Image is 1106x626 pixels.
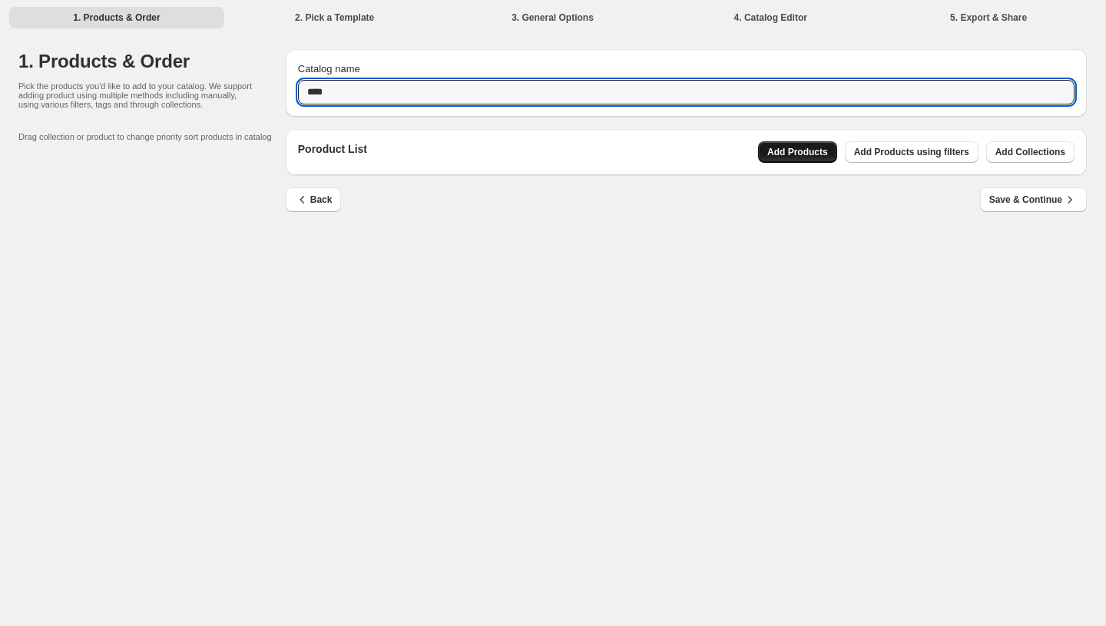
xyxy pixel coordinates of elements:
button: Add Products [758,141,837,163]
p: Poroduct List [298,141,367,163]
span: Catalog name [298,63,360,75]
span: Add Products [767,146,828,158]
button: Add Collections [986,141,1075,163]
button: Add Products using filters [845,141,979,163]
p: Pick the products you'd like to add to your catalog. We support adding product using multiple met... [18,81,255,109]
p: Drag collection or product to change priority sort products in catalog [18,132,286,141]
span: Add Products using filters [854,146,969,158]
button: Save & Continue [980,187,1087,212]
span: Add Collections [995,146,1065,158]
h1: 1. Products & Order [18,49,286,74]
button: Back [286,187,342,212]
span: Back [295,192,333,207]
span: Save & Continue [989,192,1078,207]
